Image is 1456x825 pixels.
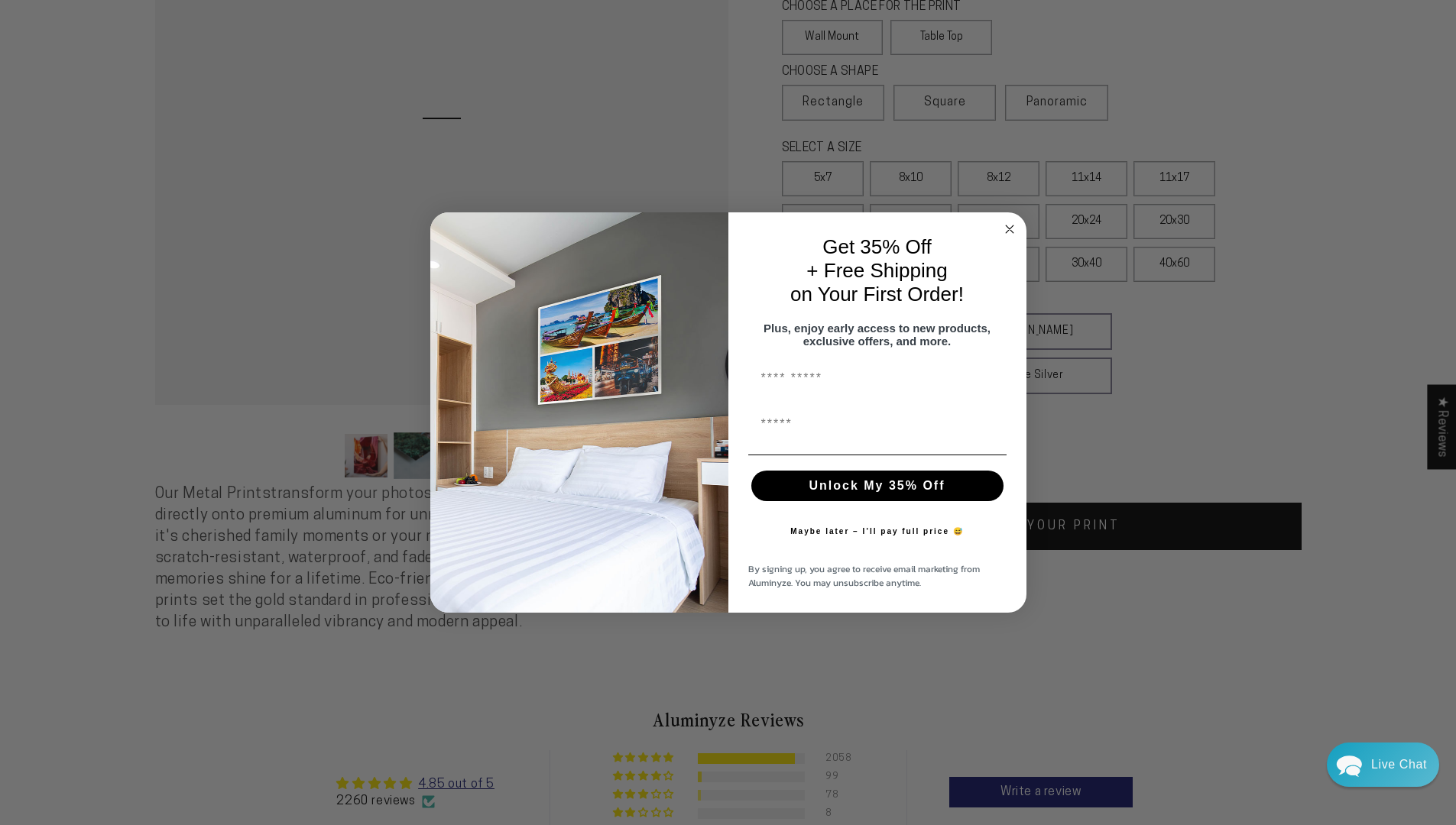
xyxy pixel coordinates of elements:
[1000,220,1019,238] button: Close dialog
[430,212,728,613] img: 728e4f65-7e6c-44e2-b7d1-0292a396982f.jpeg
[764,322,991,348] span: Plus, enjoy early access to new products, exclusive offers, and more.
[1371,742,1427,787] div: Contact Us Directly
[748,455,1007,455] img: underline
[751,471,1004,501] button: Unlock My 35% Off
[790,283,964,306] span: on Your First Order!
[1327,742,1439,787] div: Chat widget toggle
[783,516,971,547] button: Maybe later – I’ll pay full price 😅
[822,235,932,258] span: Get 35% Off
[748,562,980,590] span: By signing up, you agree to receive email marketing from Aluminyze. You may unsubscribe anytime.
[806,259,947,282] span: + Free Shipping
